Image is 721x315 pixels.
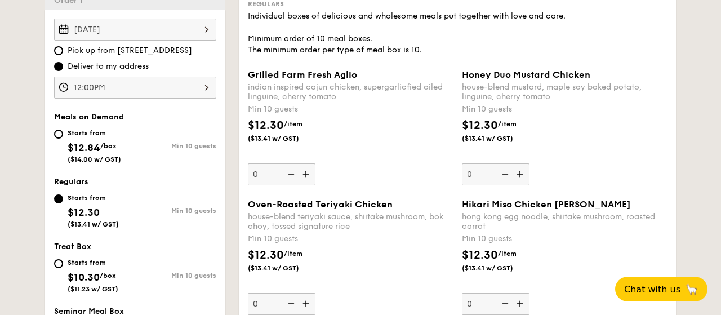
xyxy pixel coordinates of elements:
[248,233,453,245] div: Min 10 guests
[462,69,590,80] span: Honey Duo Mustard Chicken
[100,142,117,150] span: /box
[54,46,63,55] input: Pick up from [STREET_ADDRESS]
[248,104,453,115] div: Min 10 guests
[462,293,529,315] input: Hikari Miso Chicken [PERSON_NAME]hong kong egg noodle, shiitake mushroom, roasted carrotMin 10 gu...
[248,82,453,101] div: indian inspired cajun chicken, supergarlicfied oiled linguine, cherry tomato
[462,233,667,245] div: Min 10 guests
[248,119,284,132] span: $12.30
[248,212,453,231] div: house-blend teriyaki sauce, shiitake mushroom, bok choy, tossed signature rice
[68,141,100,154] span: $12.84
[282,163,299,185] img: icon-reduce.1d2dbef1.svg
[284,120,302,128] span: /item
[68,206,100,219] span: $12.30
[54,19,216,41] input: Event date
[68,61,149,72] span: Deliver to my address
[248,134,324,143] span: ($13.41 w/ GST)
[68,285,118,293] span: ($11.23 w/ GST)
[248,199,393,210] span: Oven-Roasted Teriyaki Chicken
[54,194,63,203] input: Starts from$12.30($13.41 w/ GST)Min 10 guests
[248,249,284,262] span: $12.30
[498,250,517,258] span: /item
[496,293,513,314] img: icon-reduce.1d2dbef1.svg
[135,142,216,150] div: Min 10 guests
[462,199,631,210] span: Hikari Miso Chicken [PERSON_NAME]
[54,130,63,139] input: Starts from$12.84/box($14.00 w/ GST)Min 10 guests
[284,250,302,258] span: /item
[135,207,216,215] div: Min 10 guests
[462,264,538,273] span: ($13.41 w/ GST)
[68,258,118,267] div: Starts from
[54,242,91,251] span: Treat Box
[54,177,88,187] span: Regulars
[462,82,667,101] div: house-blend mustard, maple soy baked potato, linguine, cherry tomato
[282,293,299,314] img: icon-reduce.1d2dbef1.svg
[299,163,315,185] img: icon-add.58712e84.svg
[462,134,538,143] span: ($13.41 w/ GST)
[299,293,315,314] img: icon-add.58712e84.svg
[462,249,498,262] span: $12.30
[513,293,529,314] img: icon-add.58712e84.svg
[248,264,324,273] span: ($13.41 w/ GST)
[68,220,119,228] span: ($13.41 w/ GST)
[248,11,667,56] div: Individual boxes of delicious and wholesome meals put together with love and care. Minimum order ...
[685,283,698,296] span: 🦙
[462,163,529,185] input: Honey Duo Mustard Chickenhouse-blend mustard, maple soy baked potato, linguine, cherry tomatoMin ...
[100,272,116,279] span: /box
[54,112,124,122] span: Meals on Demand
[496,163,513,185] img: icon-reduce.1d2dbef1.svg
[54,259,63,268] input: Starts from$10.30/box($11.23 w/ GST)Min 10 guests
[248,163,315,185] input: Grilled Farm Fresh Aglioindian inspired cajun chicken, supergarlicfied oiled linguine, cherry tom...
[54,77,216,99] input: Event time
[68,156,121,163] span: ($14.00 w/ GST)
[54,62,63,71] input: Deliver to my address
[462,104,667,115] div: Min 10 guests
[68,271,100,283] span: $10.30
[248,293,315,315] input: Oven-Roasted Teriyaki Chickenhouse-blend teriyaki sauce, shiitake mushroom, bok choy, tossed sign...
[68,45,192,56] span: Pick up from [STREET_ADDRESS]
[248,69,357,80] span: Grilled Farm Fresh Aglio
[135,272,216,279] div: Min 10 guests
[615,277,707,301] button: Chat with us🦙
[498,120,517,128] span: /item
[462,212,667,231] div: hong kong egg noodle, shiitake mushroom, roasted carrot
[513,163,529,185] img: icon-add.58712e84.svg
[462,119,498,132] span: $12.30
[68,193,119,202] div: Starts from
[68,128,121,137] div: Starts from
[624,284,680,295] span: Chat with us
